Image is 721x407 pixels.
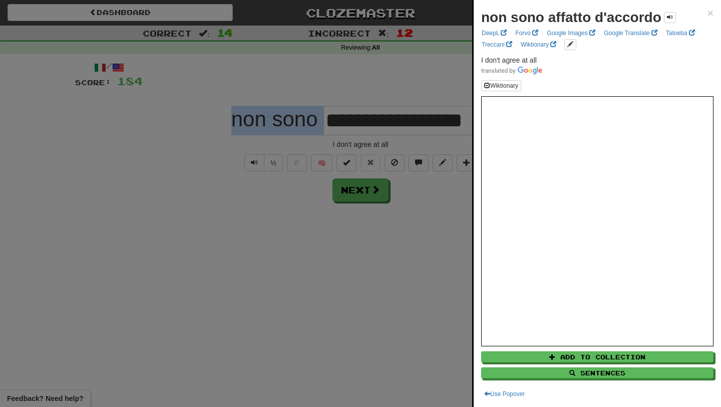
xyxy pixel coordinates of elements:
a: Google Images [544,28,598,39]
button: Wiktionary [481,80,521,91]
a: DeepL [479,28,510,39]
a: Treccani [479,39,515,50]
a: Wiktionary [518,39,559,50]
a: Google Translate [601,28,660,39]
a: Tatoeba [663,28,698,39]
img: Color short [481,67,542,75]
span: I don't agree at all [481,56,537,64]
button: Close [707,8,713,18]
button: edit links [564,39,576,50]
button: Add to Collection [481,351,713,362]
button: Sentences [481,367,713,378]
button: Use Popover [481,388,528,399]
strong: non sono affatto d'accordo [481,10,661,25]
span: × [707,7,713,19]
a: Forvo [512,28,541,39]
